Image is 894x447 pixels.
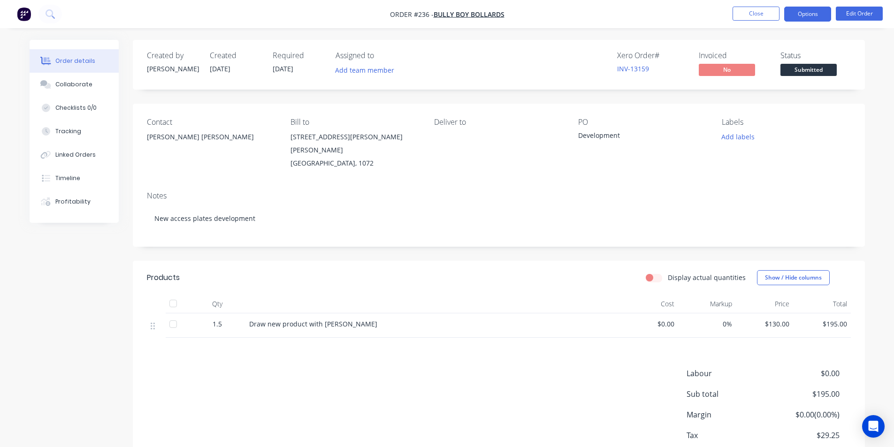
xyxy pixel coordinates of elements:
[273,51,324,60] div: Required
[55,174,80,182] div: Timeline
[687,368,770,379] span: Labour
[55,197,91,206] div: Profitability
[336,64,399,76] button: Add team member
[770,388,839,400] span: $195.00
[578,130,695,144] div: Development
[17,7,31,21] img: Factory
[290,130,419,170] div: [STREET_ADDRESS][PERSON_NAME][PERSON_NAME][GEOGRAPHIC_DATA], 1072
[617,64,649,73] a: INV-13159
[147,64,199,74] div: [PERSON_NAME]
[862,415,885,438] div: Open Intercom Messenger
[290,130,419,157] div: [STREET_ADDRESS][PERSON_NAME][PERSON_NAME]
[55,57,95,65] div: Order details
[780,64,837,78] button: Submitted
[678,295,736,313] div: Markup
[30,167,119,190] button: Timeline
[147,118,275,127] div: Contact
[621,295,679,313] div: Cost
[390,10,434,19] span: Order #236 -
[30,190,119,213] button: Profitability
[55,80,92,89] div: Collaborate
[147,272,180,283] div: Products
[797,319,847,329] span: $195.00
[617,51,688,60] div: Xero Order #
[770,430,839,441] span: $29.25
[147,204,851,233] div: New access plates development
[55,104,97,112] div: Checklists 0/0
[770,409,839,420] span: $0.00 ( 0.00 %)
[55,151,96,159] div: Linked Orders
[336,51,429,60] div: Assigned to
[249,319,377,328] span: Draw new product with [PERSON_NAME]
[290,118,419,127] div: Bill to
[189,295,245,313] div: Qty
[722,118,850,127] div: Labels
[668,273,746,282] label: Display actual quantities
[578,118,707,127] div: PO
[780,51,851,60] div: Status
[699,64,755,76] span: No
[30,143,119,167] button: Linked Orders
[740,319,790,329] span: $130.00
[147,191,851,200] div: Notes
[687,388,770,400] span: Sub total
[836,7,883,21] button: Edit Order
[770,368,839,379] span: $0.00
[30,96,119,120] button: Checklists 0/0
[784,7,831,22] button: Options
[210,51,261,60] div: Created
[682,319,732,329] span: 0%
[30,73,119,96] button: Collaborate
[147,130,275,144] div: [PERSON_NAME] [PERSON_NAME]
[717,130,760,143] button: Add labels
[699,51,769,60] div: Invoiced
[434,118,563,127] div: Deliver to
[434,10,504,19] a: Bully Boy Bollards
[30,120,119,143] button: Tracking
[147,51,199,60] div: Created by
[330,64,399,76] button: Add team member
[757,270,830,285] button: Show / Hide columns
[793,295,851,313] div: Total
[30,49,119,73] button: Order details
[273,64,293,73] span: [DATE]
[733,7,779,21] button: Close
[780,64,837,76] span: Submitted
[625,319,675,329] span: $0.00
[687,409,770,420] span: Margin
[147,130,275,160] div: [PERSON_NAME] [PERSON_NAME]
[55,127,81,136] div: Tracking
[290,157,419,170] div: [GEOGRAPHIC_DATA], 1072
[687,430,770,441] span: Tax
[736,295,794,313] div: Price
[210,64,230,73] span: [DATE]
[213,319,222,329] span: 1.5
